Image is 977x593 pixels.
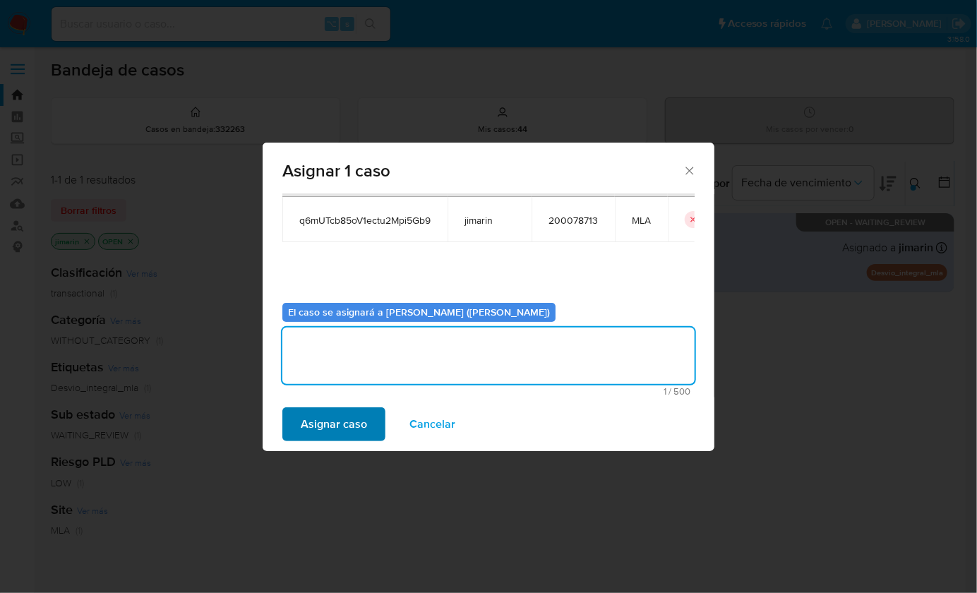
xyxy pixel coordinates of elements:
span: MLA [632,214,651,227]
button: Cancelar [391,407,474,441]
button: Asignar caso [282,407,385,441]
span: 200078713 [549,214,598,227]
div: assign-modal [263,143,714,451]
span: q6mUTcb85oV1ectu2Mpi5Gb9 [299,214,431,227]
span: Máximo 500 caracteres [287,387,690,396]
button: Cerrar ventana [683,164,695,176]
span: Asignar 1 caso [282,162,683,179]
button: icon-button [685,211,702,228]
span: Cancelar [409,409,455,440]
b: El caso se asignará a [PERSON_NAME] ([PERSON_NAME]) [288,305,550,319]
span: jimarin [464,214,515,227]
span: Asignar caso [301,409,367,440]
